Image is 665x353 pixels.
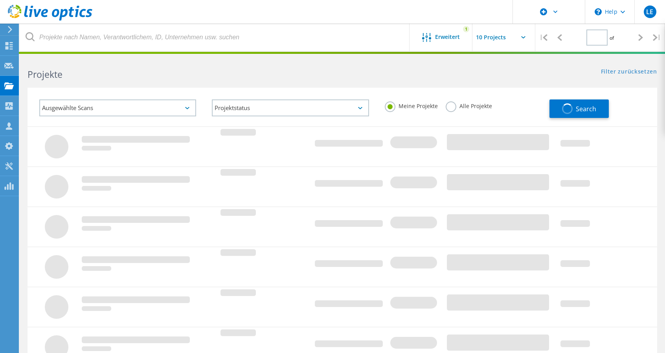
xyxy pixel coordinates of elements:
[28,68,62,81] b: Projekte
[535,24,551,51] div: |
[649,24,665,51] div: |
[446,101,492,109] label: Alle Projekte
[549,99,609,118] button: Search
[610,35,614,41] span: of
[385,101,438,109] label: Meine Projekte
[601,69,657,75] a: Filter zurücksetzen
[20,24,410,51] input: Projekte nach Namen, Verantwortlichem, ID, Unternehmen usw. suchen
[576,105,596,113] span: Search
[39,99,196,116] div: Ausgewählte Scans
[212,99,369,116] div: Projektstatus
[435,34,460,40] span: Erweitert
[8,17,92,22] a: Live Optics Dashboard
[595,8,602,15] svg: \n
[646,9,653,15] span: LE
